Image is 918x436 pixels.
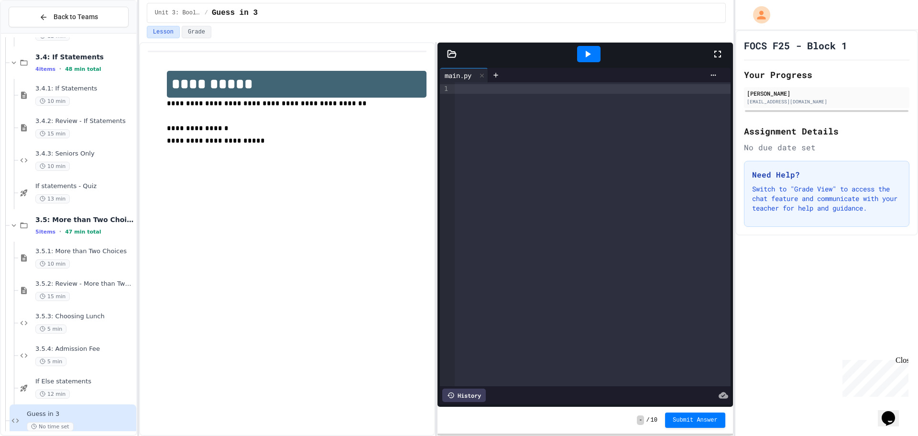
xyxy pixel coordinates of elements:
div: My Account [743,4,773,26]
span: No time set [27,422,74,431]
span: 5 min [35,357,66,366]
span: / [646,416,649,424]
span: 3.4.2: Review - If Statements [35,117,134,125]
button: Submit Answer [665,413,725,428]
button: Back to Teams [9,7,129,27]
h2: Your Progress [744,68,909,81]
iframe: chat widget [839,356,908,397]
div: main.py [440,70,476,80]
iframe: chat widget [878,398,908,426]
button: Grade [182,26,211,38]
span: 10 min [35,259,70,268]
span: 48 min total [65,66,101,72]
span: 5 items [35,229,55,235]
p: Switch to "Grade View" to access the chat feature and communicate with your teacher for help and ... [752,184,901,213]
div: 1 [440,84,449,94]
span: 3.5: More than Two Choices [35,215,134,224]
span: 15 min [35,292,70,301]
span: 10 [651,416,657,424]
h1: FOCS F25 - Block 1 [744,39,847,52]
span: 13 min [35,194,70,203]
button: Lesson [147,26,180,38]
span: If statements - Quiz [35,182,134,190]
span: 3.4: If Statements [35,53,134,61]
span: 10 min [35,162,70,171]
h3: Need Help? [752,169,901,180]
span: 3.4.3: Seniors Only [35,150,134,158]
span: / [205,9,208,17]
span: 3.5.4: Admission Fee [35,345,134,353]
span: Back to Teams [54,12,98,22]
div: History [442,389,486,402]
div: No due date set [744,142,909,153]
span: 3.5.3: Choosing Lunch [35,313,134,321]
span: 3.4.1: If Statements [35,85,134,93]
div: Chat with us now!Close [4,4,66,61]
span: 3.5.1: More than Two Choices [35,247,134,256]
span: 3.5.2: Review - More than Two Choices [35,280,134,288]
span: • [59,228,61,235]
span: If Else statements [35,378,134,386]
div: main.py [440,68,488,82]
span: 10 min [35,97,70,106]
span: Unit 3: Booleans and Conditionals [155,9,201,17]
span: - [637,415,644,425]
span: 12 min [35,390,70,399]
span: Guess in 3 [27,410,134,418]
h2: Assignment Details [744,124,909,138]
span: Submit Answer [673,416,718,424]
span: 15 min [35,129,70,138]
span: Guess in 3 [212,7,258,19]
span: 4 items [35,66,55,72]
span: 47 min total [65,229,101,235]
span: 5 min [35,324,66,334]
span: • [59,65,61,73]
div: [PERSON_NAME] [747,89,907,98]
div: [EMAIL_ADDRESS][DOMAIN_NAME] [747,98,907,105]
